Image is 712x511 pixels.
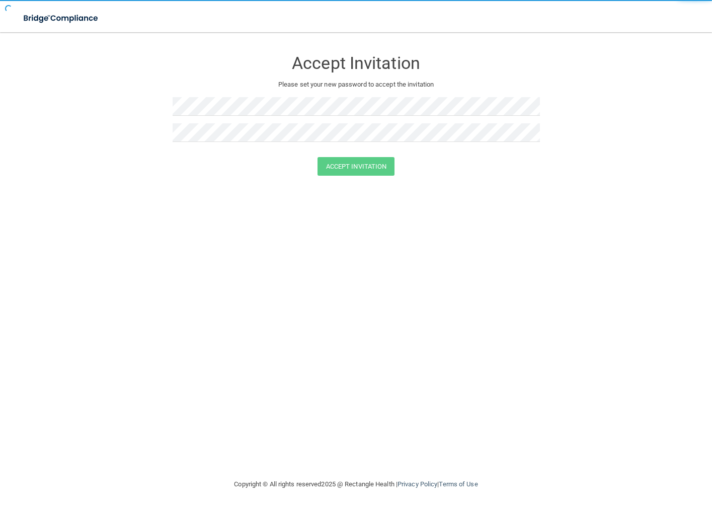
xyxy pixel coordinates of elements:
img: bridge_compliance_login_screen.278c3ca4.svg [15,8,108,29]
button: Accept Invitation [318,157,395,176]
a: Terms of Use [439,480,478,488]
p: Please set your new password to accept the invitation [180,79,532,91]
h3: Accept Invitation [173,54,540,72]
a: Privacy Policy [398,480,437,488]
div: Copyright © All rights reserved 2025 @ Rectangle Health | | [173,468,540,500]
